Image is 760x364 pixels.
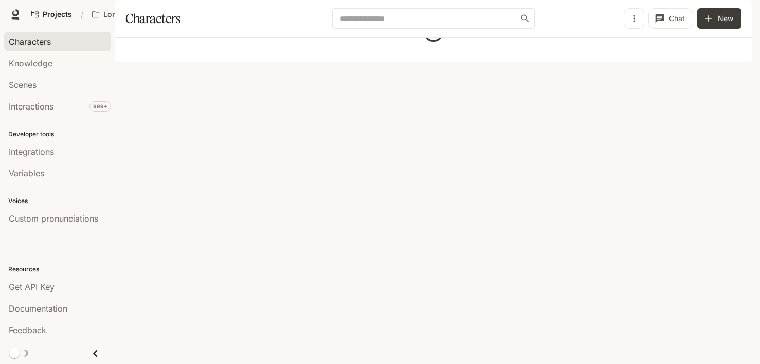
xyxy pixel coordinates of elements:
[103,10,143,19] p: Longbourn
[648,8,693,29] button: Chat
[77,9,87,20] div: /
[697,8,741,29] button: New
[125,8,180,29] h1: Characters
[27,4,77,25] a: Go to projects
[87,4,159,25] button: Open workspace menu
[43,10,72,19] span: Projects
